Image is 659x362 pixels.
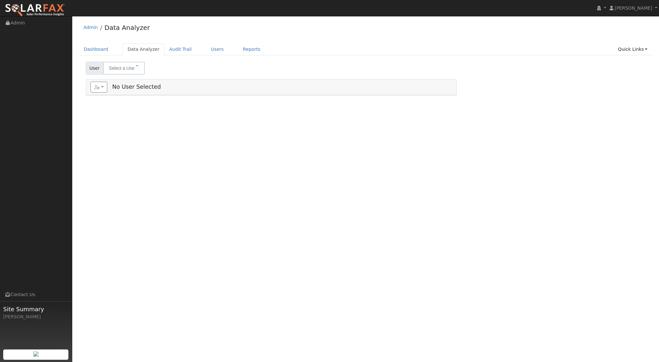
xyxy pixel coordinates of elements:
a: Users [206,43,229,55]
img: retrieve [33,351,39,357]
div: [PERSON_NAME] [3,313,69,320]
a: Audit Trail [164,43,197,55]
h5: No User Selected [91,82,452,93]
span: [PERSON_NAME] [615,5,652,11]
a: Data Analyzer [104,24,150,32]
span: Site Summary [3,305,69,313]
a: Quick Links [613,43,652,55]
a: Reports [238,43,265,55]
a: Admin [83,25,98,30]
input: Select a User [103,62,145,75]
img: SolarFax [5,4,65,17]
span: User [86,62,103,75]
a: Data Analyzer [123,43,164,55]
a: Dashboard [79,43,113,55]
